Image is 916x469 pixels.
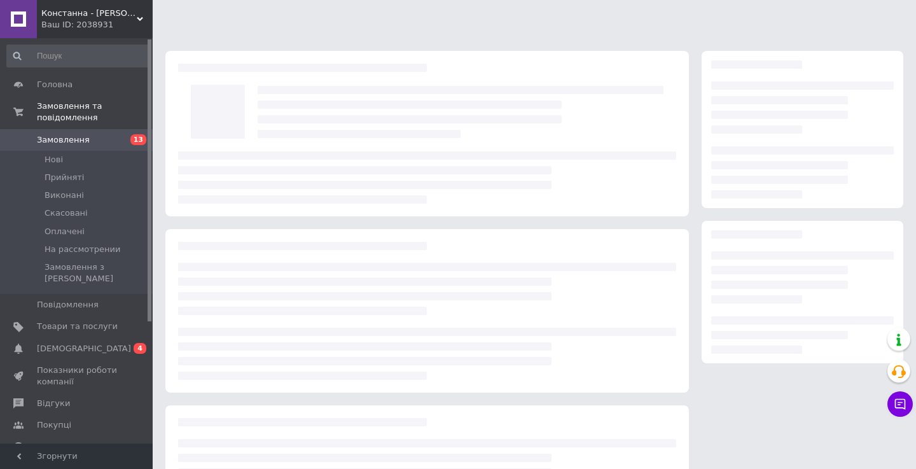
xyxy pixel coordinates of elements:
[130,134,146,145] span: 13
[37,398,70,409] span: Відгуки
[45,190,84,201] span: Виконані
[41,19,153,31] div: Ваш ID: 2038931
[37,343,131,354] span: [DEMOGRAPHIC_DATA]
[887,391,913,417] button: Чат з покупцем
[37,365,118,388] span: Показники роботи компанії
[134,343,146,354] span: 4
[37,101,153,123] span: Замовлення та повідомлення
[6,45,150,67] input: Пошук
[37,419,71,431] span: Покупці
[45,172,84,183] span: Прийняті
[45,226,85,237] span: Оплачені
[37,442,106,453] span: Каталог ProSale
[37,321,118,332] span: Товари та послуги
[41,8,137,19] span: Констанна - Інтернет Магазин Іграшок
[45,244,120,255] span: На рассмотрении
[37,134,90,146] span: Замовлення
[45,154,63,165] span: Нові
[45,207,88,219] span: Скасовані
[37,299,99,311] span: Повідомлення
[37,79,73,90] span: Головна
[45,262,149,284] span: Замовлення з [PERSON_NAME]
